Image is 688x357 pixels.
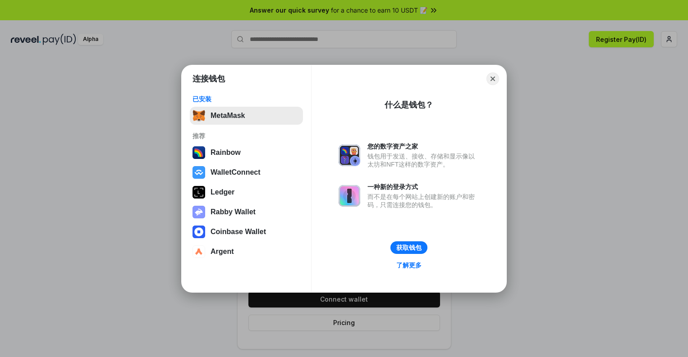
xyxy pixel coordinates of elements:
div: 您的数字资产之家 [367,142,479,150]
img: svg+xml,%3Csvg%20width%3D%2228%22%20height%3D%2228%22%20viewBox%3D%220%200%2028%2028%22%20fill%3D... [193,226,205,238]
img: svg+xml,%3Csvg%20width%3D%2228%22%20height%3D%2228%22%20viewBox%3D%220%200%2028%2028%22%20fill%3D... [193,166,205,179]
img: svg+xml,%3Csvg%20width%3D%22120%22%20height%3D%22120%22%20viewBox%3D%220%200%20120%20120%22%20fil... [193,146,205,159]
div: 什么是钱包？ [385,99,433,110]
div: 一种新的登录方式 [367,183,479,191]
div: WalletConnect [211,168,261,176]
div: 推荐 [193,132,300,140]
div: Argent [211,248,234,256]
div: MetaMask [211,112,245,120]
a: 了解更多 [391,259,427,271]
button: Rabby Wallet [190,203,303,221]
button: Coinbase Wallet [190,223,303,241]
img: svg+xml,%3Csvg%20xmlns%3D%22http%3A%2F%2Fwww.w3.org%2F2000%2Fsvg%22%20width%3D%2228%22%20height%3... [193,186,205,199]
img: svg+xml,%3Csvg%20fill%3D%22none%22%20height%3D%2233%22%20viewBox%3D%220%200%2035%2033%22%20width%... [193,109,205,122]
button: Ledger [190,183,303,201]
h1: 连接钱包 [193,73,225,84]
div: 获取钱包 [396,244,422,252]
div: 钱包用于发送、接收、存储和显示像以太坊和NFT这样的数字资产。 [367,152,479,168]
button: Close [486,72,499,85]
button: MetaMask [190,107,303,125]
div: Rabby Wallet [211,208,256,216]
div: Rainbow [211,149,241,157]
img: svg+xml,%3Csvg%20xmlns%3D%22http%3A%2F%2Fwww.w3.org%2F2000%2Fsvg%22%20fill%3D%22none%22%20viewBox... [339,185,360,207]
div: 而不是在每个网站上创建新的账户和密码，只需连接您的钱包。 [367,193,479,209]
button: 获取钱包 [390,241,427,254]
button: WalletConnect [190,163,303,181]
div: Ledger [211,188,234,196]
img: svg+xml,%3Csvg%20width%3D%2228%22%20height%3D%2228%22%20viewBox%3D%220%200%2028%2028%22%20fill%3D... [193,245,205,258]
div: 已安装 [193,95,300,103]
button: Argent [190,243,303,261]
button: Rainbow [190,144,303,162]
img: svg+xml,%3Csvg%20xmlns%3D%22http%3A%2F%2Fwww.w3.org%2F2000%2Fsvg%22%20fill%3D%22none%22%20viewBox... [339,145,360,166]
div: Coinbase Wallet [211,228,266,236]
div: 了解更多 [396,261,422,269]
img: svg+xml,%3Csvg%20xmlns%3D%22http%3A%2F%2Fwww.w3.org%2F2000%2Fsvg%22%20fill%3D%22none%22%20viewBox... [193,206,205,218]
